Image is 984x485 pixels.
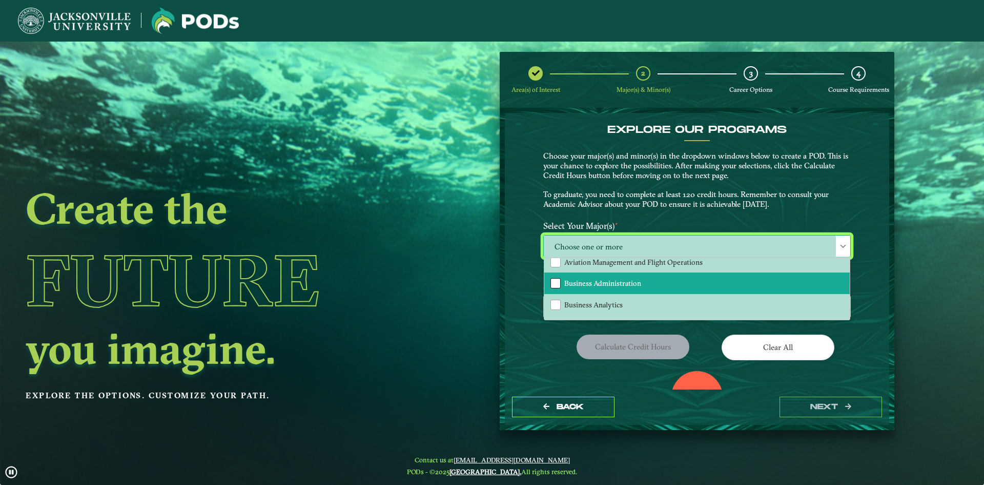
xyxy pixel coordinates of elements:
[536,277,858,296] label: Select Your Minor(s)
[564,279,641,288] span: Business Administration
[152,8,239,34] img: Jacksonville University logo
[614,220,619,227] sup: ⋆
[641,68,645,78] span: 2
[690,388,704,408] label: 0
[856,68,860,78] span: 4
[749,68,753,78] span: 3
[828,86,889,93] span: Course Requirements
[564,300,623,309] span: Business Analytics
[26,388,417,403] p: Explore the options. Customize your path.
[407,456,577,464] span: Contact us at
[543,260,851,270] p: Please select at least one Major
[722,335,834,360] button: Clear All
[454,456,570,464] a: [EMAIL_ADDRESS][DOMAIN_NAME]
[543,124,851,136] h4: EXPLORE OUR PROGRAMS
[557,402,584,411] span: Back
[512,397,614,418] button: Back
[544,236,850,258] span: Choose one or more
[511,86,560,93] span: Area(s) of Interest
[26,327,417,370] h2: you imagine.
[536,217,858,236] label: Select Your Major(s)
[780,397,882,418] button: next
[617,86,670,93] span: Major(s) & Minor(s)
[729,86,772,93] span: Career Options
[407,468,577,476] span: PODs - ©2025 All rights reserved.
[544,273,850,294] li: Business Administration
[564,258,703,267] span: Aviation Management and Flight Operations
[449,468,521,476] a: [GEOGRAPHIC_DATA].
[544,316,850,337] li: Finance
[577,335,689,359] button: Calculate credit hours
[26,187,417,230] h2: Create the
[543,151,851,209] p: Choose your major(s) and minor(s) in the dropdown windows below to create a POD. This is your cha...
[18,8,131,34] img: Jacksonville University logo
[544,294,850,316] li: Business Analytics
[544,251,850,273] li: Aviation Management and Flight Operations
[26,234,417,327] h1: Future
